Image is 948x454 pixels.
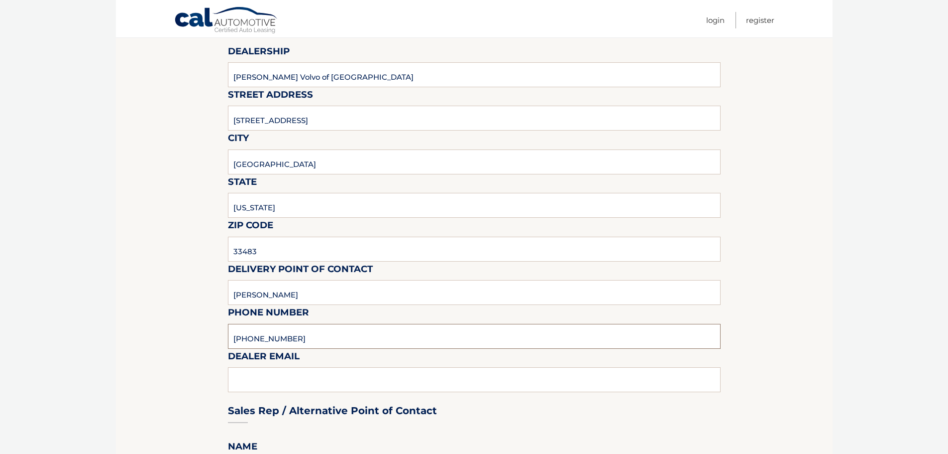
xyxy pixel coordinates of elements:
label: Delivery Point of Contact [228,262,373,280]
label: State [228,174,257,193]
label: Street Address [228,87,313,106]
label: Zip Code [228,218,273,236]
label: Phone Number [228,305,309,323]
label: City [228,131,249,149]
a: Cal Automotive [174,6,279,35]
a: Login [706,12,725,28]
a: Register [746,12,774,28]
label: Dealership [228,44,290,62]
label: Dealer Email [228,349,300,367]
h3: Sales Rep / Alternative Point of Contact [228,405,437,417]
